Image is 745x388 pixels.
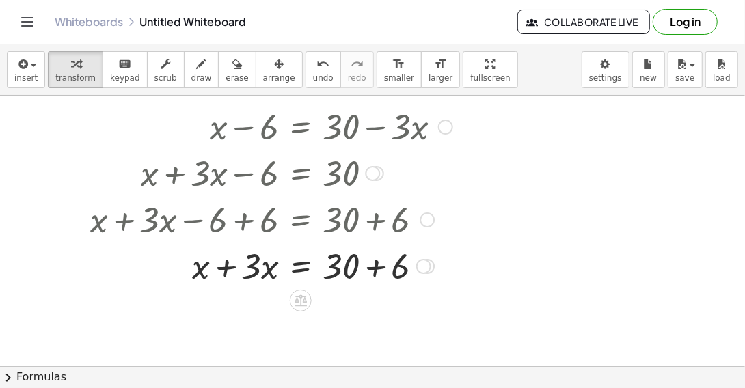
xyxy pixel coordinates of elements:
span: save [675,73,694,83]
button: load [705,51,738,88]
span: erase [226,73,248,83]
button: new [632,51,665,88]
span: larger [429,73,452,83]
span: load [713,73,731,83]
span: settings [589,73,622,83]
span: scrub [154,73,177,83]
div: Apply the same math to both sides of the equation [290,290,312,311]
button: scrub [147,51,185,88]
button: redoredo [340,51,374,88]
span: redo [348,73,366,83]
button: Collaborate Live [517,10,650,34]
button: Log in [653,9,718,35]
span: keypad [110,73,140,83]
button: arrange [256,51,303,88]
span: transform [55,73,96,83]
span: Collaborate Live [529,16,638,28]
i: redo [351,56,364,72]
button: save [668,51,703,88]
i: format_size [434,56,447,72]
button: insert [7,51,45,88]
span: draw [191,73,212,83]
i: keyboard [118,56,131,72]
span: arrange [263,73,295,83]
button: undoundo [306,51,341,88]
i: undo [316,56,329,72]
button: draw [184,51,219,88]
a: Whiteboards [55,15,123,29]
button: fullscreen [463,51,517,88]
button: format_sizelarger [421,51,460,88]
span: new [640,73,657,83]
span: fullscreen [470,73,510,83]
button: transform [48,51,103,88]
button: keyboardkeypad [103,51,148,88]
button: settings [582,51,629,88]
span: undo [313,73,334,83]
button: erase [218,51,256,88]
span: smaller [384,73,414,83]
button: format_sizesmaller [377,51,422,88]
i: format_size [392,56,405,72]
span: insert [14,73,38,83]
button: Toggle navigation [16,11,38,33]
